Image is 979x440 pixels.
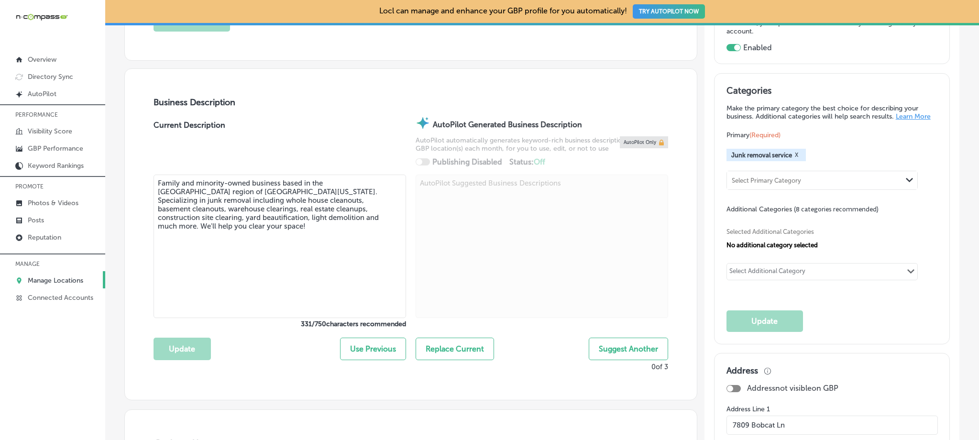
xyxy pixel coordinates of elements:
p: Address not visible on GBP [747,384,838,393]
button: Suggest Another [589,338,668,360]
strong: AutoPilot Generated Business Description [433,120,582,129]
p: Manage Locations [28,276,83,285]
span: No additional category selected [726,242,818,249]
label: Current Description [154,121,225,175]
span: Additional Categories [726,205,879,213]
div: Select Primary Category [732,177,801,184]
p: Photos & Videos [28,199,78,207]
a: Learn More [896,112,931,121]
button: Use Previous [340,338,406,360]
p: Posts [28,216,44,224]
button: Update [154,338,211,360]
p: Keyword Rankings [28,162,84,170]
p: Overview [28,55,56,64]
p: Connected Accounts [28,294,93,302]
button: X [792,151,801,159]
p: To enable, just flip this switch and connect your Google Analytics account. [726,19,938,35]
img: autopilot-icon [416,116,430,130]
p: AutoPilot [28,90,56,98]
img: 660ab0bf-5cc7-4cb8-ba1c-48b5ae0f18e60NCTV_CLogo_TV_Black_-500x88.png [15,12,68,22]
textarea: Family and minority-owned business based in the [GEOGRAPHIC_DATA] region of [GEOGRAPHIC_DATA][US_... [154,175,406,318]
h3: Categories [726,85,938,99]
p: Directory Sync [28,73,73,81]
button: Update [726,310,803,332]
p: 0 of 3 [651,363,668,371]
button: Replace Current [416,338,494,360]
input: Street Address Line 1 [726,416,938,435]
div: Select Additional Category [729,267,805,278]
span: Primary [726,131,781,139]
label: Address Line 1 [726,405,938,413]
p: Reputation [28,233,61,242]
span: Selected Additional Categories [726,228,931,235]
p: GBP Performance [28,144,83,153]
span: Junk removal service [731,152,792,159]
span: (Required) [749,131,781,139]
p: Visibility Score [28,127,72,135]
label: Enabled [743,43,772,52]
button: TRY AUTOPILOT NOW [633,4,705,19]
h3: Address [726,365,758,376]
span: (8 categories recommended) [794,205,879,214]
h3: Business Description [154,97,669,108]
p: Make the primary category the best choice for describing your business. Additional categories wil... [726,104,938,121]
label: 331 / 750 characters recommended [154,320,406,328]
